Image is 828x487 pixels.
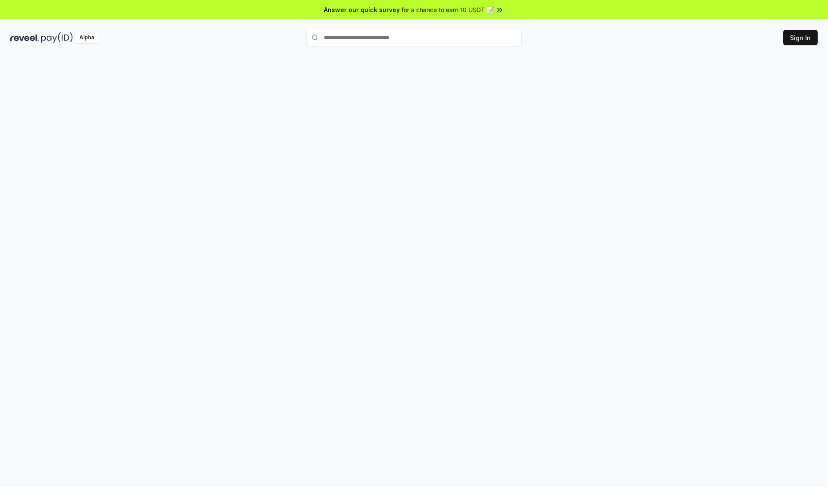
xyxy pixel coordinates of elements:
img: reveel_dark [10,32,39,43]
div: Alpha [75,32,99,43]
span: for a chance to earn 10 USDT 📝 [401,5,494,14]
img: pay_id [41,32,73,43]
button: Sign In [783,30,818,45]
span: Answer our quick survey [324,5,400,14]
